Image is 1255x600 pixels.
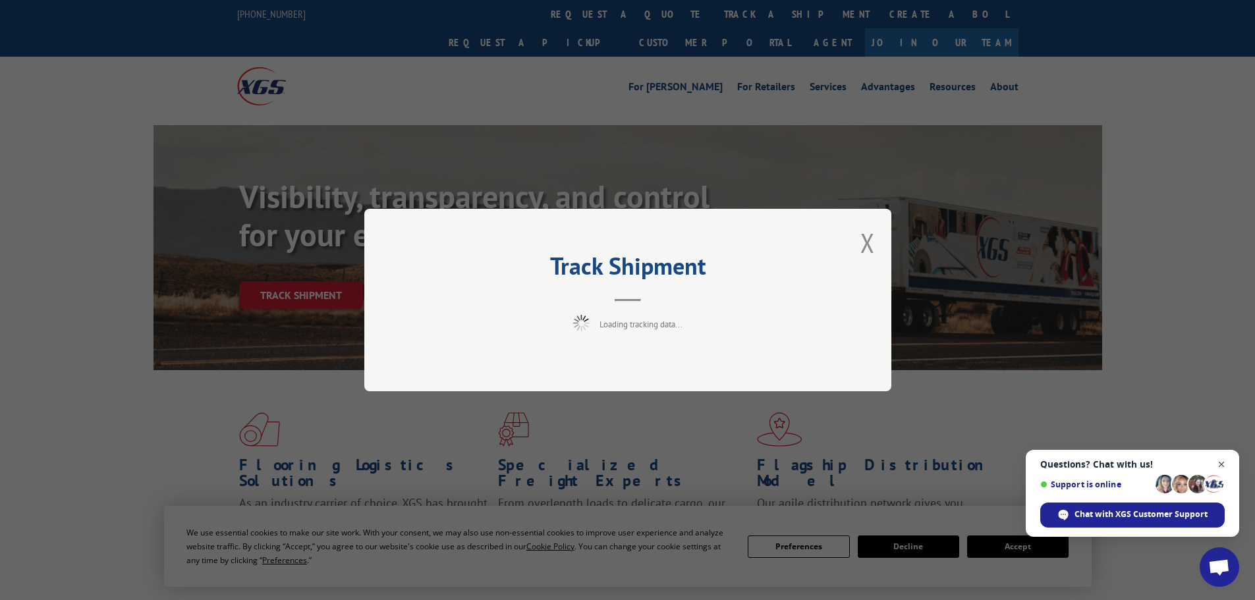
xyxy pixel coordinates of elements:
span: Support is online [1040,479,1151,489]
div: Chat with XGS Customer Support [1040,503,1225,528]
button: Close modal [860,225,875,260]
div: Open chat [1200,547,1239,587]
span: Chat with XGS Customer Support [1074,508,1208,520]
span: Close chat [1213,456,1230,473]
h2: Track Shipment [430,257,825,282]
img: xgs-loading [573,315,590,331]
span: Questions? Chat with us! [1040,459,1225,470]
span: Loading tracking data... [600,319,683,330]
